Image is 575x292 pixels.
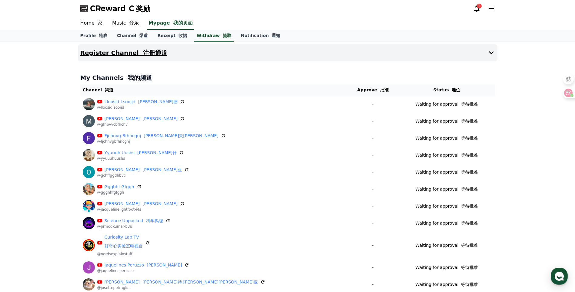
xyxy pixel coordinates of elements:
[105,234,143,252] a: Curiosity Lab TV好奇心实验室电视台
[105,87,113,92] font: 渠道
[142,116,178,121] font: [PERSON_NAME]
[83,98,95,110] img: Lloosid Lsoojjd
[461,204,478,209] font: 等待批准
[147,263,182,267] font: [PERSON_NAME]
[416,118,478,124] p: Waiting for approval
[97,105,185,110] p: @lloosidlsoojjd
[380,87,389,92] font: 批准
[83,149,95,161] img: Yyuuuh Uushs
[78,192,116,208] a: Settings
[15,202,26,206] span: Home
[78,44,497,61] button: Register Channel 注册通道
[97,190,142,195] p: @ggghhfgfggh
[152,30,192,42] a: Receipt 收据
[461,119,478,124] font: 等待批准
[236,30,285,42] a: Notification 通知
[105,218,163,224] a: Science Unpacked 科学揭秘
[98,20,102,26] font: 家
[461,153,478,158] font: 等待批准
[80,49,167,56] h4: Register Channel
[349,264,396,271] p: -
[349,101,396,107] p: -
[2,192,40,208] a: Home
[128,74,152,81] font: 我的频道
[461,243,478,248] font: 等待批准
[97,139,226,144] p: @fjchnvgbfhncgnj
[416,186,478,192] p: Waiting for approval
[416,152,478,158] p: Waiting for approval
[83,166,95,178] img: Olivia-Sun
[50,202,68,207] span: Messages
[349,169,396,175] p: -
[40,192,78,208] a: Messages
[97,268,189,273] p: @jaquelinesperuzzo
[144,133,219,138] font: [PERSON_NAME]夫[PERSON_NAME]
[416,242,478,249] p: Waiting for approval
[97,285,266,290] p: @josettepetraglia
[83,183,95,195] img: Ggghhf Gfggh
[97,224,170,229] p: @prmodkumar-b3u
[349,203,396,209] p: -
[147,17,194,30] a: Mypage 我的页面
[83,278,95,290] img: Josette Petraglia
[461,282,478,287] font: 等待批准
[349,152,396,158] p: -
[83,132,95,144] img: Fjchnvg Bfhncgnj
[80,84,347,96] th: Channel
[194,30,234,42] a: Withdraw 提取
[129,4,150,13] font: C 奖励
[105,133,219,139] a: Fjchnvg Bfhncgnj [PERSON_NAME]夫[PERSON_NAME]
[137,150,177,155] font: [PERSON_NAME]什
[173,20,193,26] font: 我的页面
[83,115,95,127] img: Matteo
[349,242,396,249] p: -
[105,201,178,207] a: [PERSON_NAME] [PERSON_NAME]
[107,17,144,30] a: Music 音乐
[105,99,178,105] a: Lloosid Lsoojjd [PERSON_NAME]德
[146,218,163,223] font: 科学揭秘
[97,156,184,161] p: @yyuuuhuushs
[179,33,187,38] font: 收据
[349,281,396,288] p: -
[416,135,478,141] p: Waiting for approval
[347,84,399,96] th: Approve
[97,122,185,127] p: @gfhbvvcbfhchv
[349,135,396,141] p: -
[75,17,107,30] a: Home 家
[83,239,95,251] img: Curiosity Lab TV
[90,4,150,13] span: CReward
[83,200,95,212] img: jacqueline lightfoot
[416,101,478,107] p: Waiting for approval
[461,221,478,226] font: 等待批准
[416,203,478,209] p: Waiting for approval
[461,170,478,175] font: 等待批准
[97,207,185,212] p: @jacquelinelightfoot-i4s
[473,5,480,12] a: 1
[461,265,478,270] font: 等待批准
[97,173,189,178] p: @gchffggdhbvc
[90,202,105,206] span: Settings
[223,33,231,38] font: 提取
[105,262,182,268] a: Jaquelines Peruzzo [PERSON_NAME]
[416,220,478,226] p: Waiting for approval
[105,184,134,190] a: Ggghhf Gfggh
[80,73,495,82] h4: My Channels
[142,167,182,172] font: [PERSON_NAME]亚
[399,84,495,96] th: Status
[142,280,258,284] font: [PERSON_NAME]特·[PERSON_NAME][PERSON_NAME]亚
[80,4,150,13] a: CReward C 奖励
[139,33,148,38] font: 渠道
[75,30,112,42] a: Profile 轮廓
[452,87,460,92] font: 地位
[416,264,478,271] p: Waiting for approval
[461,136,478,141] font: 等待批准
[143,49,167,56] font: 注册通道
[461,187,478,192] font: 等待批准
[349,118,396,124] p: -
[105,243,143,248] font: 好奇心实验室电视台
[105,116,178,122] a: [PERSON_NAME] [PERSON_NAME]
[129,20,139,26] font: 音乐
[477,4,482,8] div: 1
[97,252,150,256] p: @nerdsexplainstuff
[461,102,478,107] font: 等待批准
